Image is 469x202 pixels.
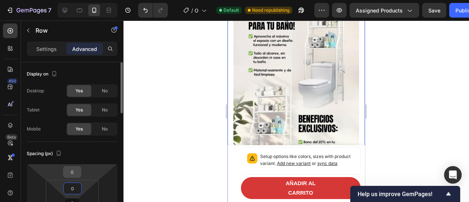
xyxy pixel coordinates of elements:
[27,126,41,132] div: Mobile
[12,19,18,25] img: website_grey.svg
[75,107,83,113] span: Yes
[36,45,57,53] p: Settings
[27,88,44,94] div: Desktop
[19,19,82,25] div: Dominio: [DOMAIN_NAME]
[422,3,446,18] button: Save
[102,126,108,132] span: No
[27,107,40,113] div: Tablet
[65,183,80,194] input: 0
[27,69,59,79] div: Display on
[224,7,239,14] span: Default
[358,191,444,198] span: Help us improve GemPages!
[252,7,289,14] span: Need republishing
[444,166,462,184] div: Open Intercom Messenger
[228,21,365,202] iframe: Design area
[102,107,108,113] span: No
[7,78,18,84] div: 450
[36,26,98,35] p: Row
[428,7,440,14] span: Save
[65,166,80,177] input: 0
[48,6,51,15] p: 7
[72,45,97,53] p: Advanced
[27,149,63,159] div: Spacing (px)
[350,3,419,18] button: Assigned Products
[78,43,84,48] img: tab_keywords_by_traffic_grey.svg
[75,126,83,132] span: Yes
[191,7,193,14] span: /
[5,134,18,140] div: Beta
[102,88,108,94] span: No
[356,7,403,14] span: Assigned Products
[86,43,117,48] div: Palabras clave
[38,43,56,48] div: Dominio
[12,12,18,18] img: logo_orange.svg
[3,3,55,18] button: 7
[358,190,453,198] button: Show survey - Help us improve GemPages!
[195,7,199,14] span: Organizador De Baño
[21,12,36,18] div: v 4.0.25
[30,43,36,48] img: tab_domain_overview_orange.svg
[138,3,168,18] div: Undo/Redo
[75,88,83,94] span: Yes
